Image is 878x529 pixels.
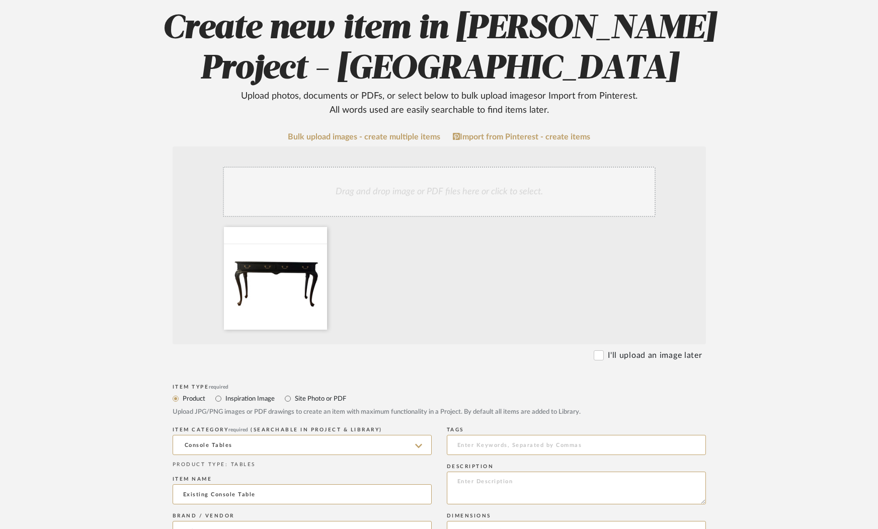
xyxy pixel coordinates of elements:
[447,427,706,433] div: Tags
[447,435,706,455] input: Enter Keywords, Separated by Commas
[224,393,275,404] label: Inspiration Image
[182,393,205,404] label: Product
[173,435,432,455] input: Type a category to search and select
[173,513,432,519] div: Brand / Vendor
[173,407,706,417] div: Upload JPG/PNG images or PDF drawings to create an item with maximum functionality in a Project. ...
[173,384,706,390] div: Item Type
[173,427,432,433] div: ITEM CATEGORY
[173,392,706,405] mat-radio-group: Select item type
[119,9,760,117] h2: Create new item in [PERSON_NAME] Project - [GEOGRAPHIC_DATA]
[173,484,432,504] input: Enter Name
[294,393,346,404] label: Site Photo or PDF
[228,427,248,432] span: required
[251,427,382,432] span: (Searchable in Project & Library)
[225,462,256,467] span: : TABLES
[288,133,440,141] a: Bulk upload images - create multiple items
[209,385,228,390] span: required
[233,89,646,117] div: Upload photos, documents or PDFs, or select below to bulk upload images or Import from Pinterest ...
[608,349,702,361] label: I'll upload an image later
[447,464,706,470] div: Description
[447,513,706,519] div: Dimensions
[173,476,432,482] div: Item name
[173,461,432,469] div: PRODUCT TYPE
[453,132,590,141] a: Import from Pinterest - create items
